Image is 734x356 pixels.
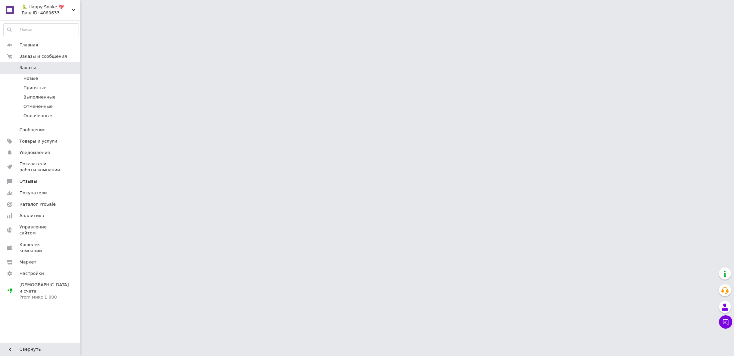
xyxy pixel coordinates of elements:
span: Заказы [19,65,36,71]
input: Поиск [4,24,79,36]
span: 🐍 Happy Snake 💖 [22,4,72,10]
div: Ваш ID: 4080633 [22,10,80,16]
span: Отзывы [19,178,37,184]
span: Выполненные [23,94,56,100]
span: Маркет [19,259,36,265]
span: Управление сайтом [19,224,62,236]
span: Заказы и сообщения [19,53,67,59]
span: Главная [19,42,38,48]
span: Оплаченные [23,113,52,119]
div: Prom микс 1 000 [19,294,69,300]
span: Показатели работы компании [19,161,62,173]
span: Новые [23,75,38,81]
span: Покупатели [19,190,47,196]
span: Товары и услуги [19,138,57,144]
span: Каталог ProSale [19,201,56,207]
span: Кошелек компании [19,242,62,254]
span: Уведомления [19,150,50,156]
span: [DEMOGRAPHIC_DATA] и счета [19,282,69,300]
span: Настройки [19,271,44,277]
button: Чат с покупателем [719,315,732,329]
span: Отмененные [23,104,53,110]
span: Принятые [23,85,46,91]
span: Сообщения [19,127,45,133]
span: Аналитика [19,213,44,219]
